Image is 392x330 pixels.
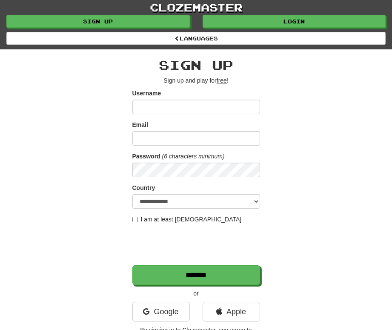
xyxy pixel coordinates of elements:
a: Languages [6,32,386,45]
label: Username [132,89,161,98]
em: (6 characters minimum) [162,153,225,160]
label: Password [132,152,160,161]
u: free [217,77,227,84]
iframe: reCAPTCHA [132,228,262,261]
p: or [132,289,260,298]
input: I am at least [DEMOGRAPHIC_DATA] [132,217,138,222]
a: Apple [203,302,260,321]
h2: Sign up [132,58,260,72]
a: Google [132,302,190,321]
p: Sign up and play for ! [132,76,260,85]
label: Email [132,121,148,129]
label: Country [132,184,155,192]
label: I am at least [DEMOGRAPHIC_DATA] [132,215,242,224]
a: Sign up [6,15,190,28]
a: Login [203,15,386,28]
